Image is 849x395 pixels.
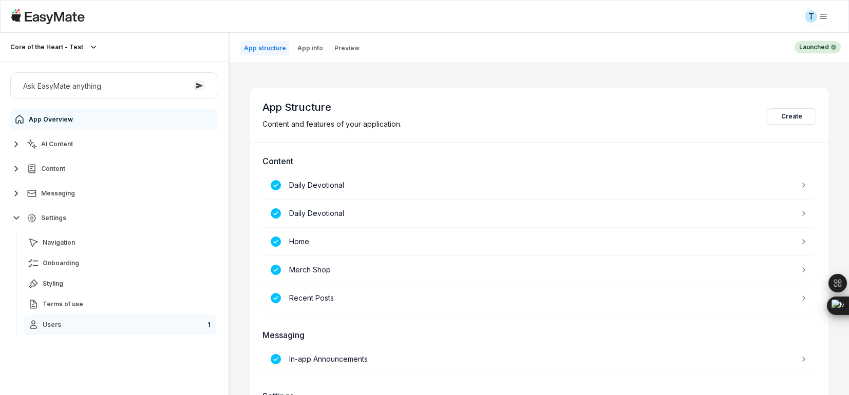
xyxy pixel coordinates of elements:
a: Navigation [24,232,216,253]
h3: Messaging [262,329,816,341]
a: Daily Devotional [262,171,816,200]
span: Styling [43,280,63,288]
a: Daily Devotional [262,200,816,228]
button: Settings [10,208,218,228]
a: Styling [24,273,216,294]
span: AI Content [41,140,73,148]
a: App Overview [10,109,218,130]
a: Home [262,228,816,256]
button: Core of the Heart - Test [10,41,100,53]
p: App Structure [262,100,402,114]
p: App info [297,44,323,52]
span: Onboarding [43,259,79,267]
p: In-app Announcements [289,353,368,365]
span: 1 [205,319,212,331]
a: Merch Shop [262,256,816,284]
p: Launched [799,43,829,52]
span: Users [43,321,61,329]
div: T [805,10,817,23]
span: App Overview [29,115,73,124]
p: App structure [244,44,286,52]
button: Messaging [10,183,218,204]
span: Terms of use [43,300,83,308]
p: Home [289,236,309,247]
a: Users1 [24,314,216,335]
button: AI Content [10,134,218,154]
p: Preview [334,44,360,52]
span: Settings [41,214,66,222]
a: Terms of use [24,294,216,314]
h3: Content [262,155,816,167]
p: Daily Devotional [289,208,344,219]
p: Merch Shop [289,264,331,275]
p: Content and features of your application. [262,118,402,130]
a: In-app Announcements [262,345,816,373]
button: Create [767,108,816,125]
p: Core of the Heart - Test [10,43,83,51]
button: Content [10,159,218,179]
p: Daily Devotional [289,180,344,191]
span: Messaging [41,189,75,197]
a: Recent Posts [262,284,816,312]
p: Recent Posts [289,292,334,304]
span: Navigation [43,239,75,247]
span: Content [41,165,65,173]
button: Ask EasyMate anything [10,72,218,99]
a: Onboarding [24,253,216,273]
